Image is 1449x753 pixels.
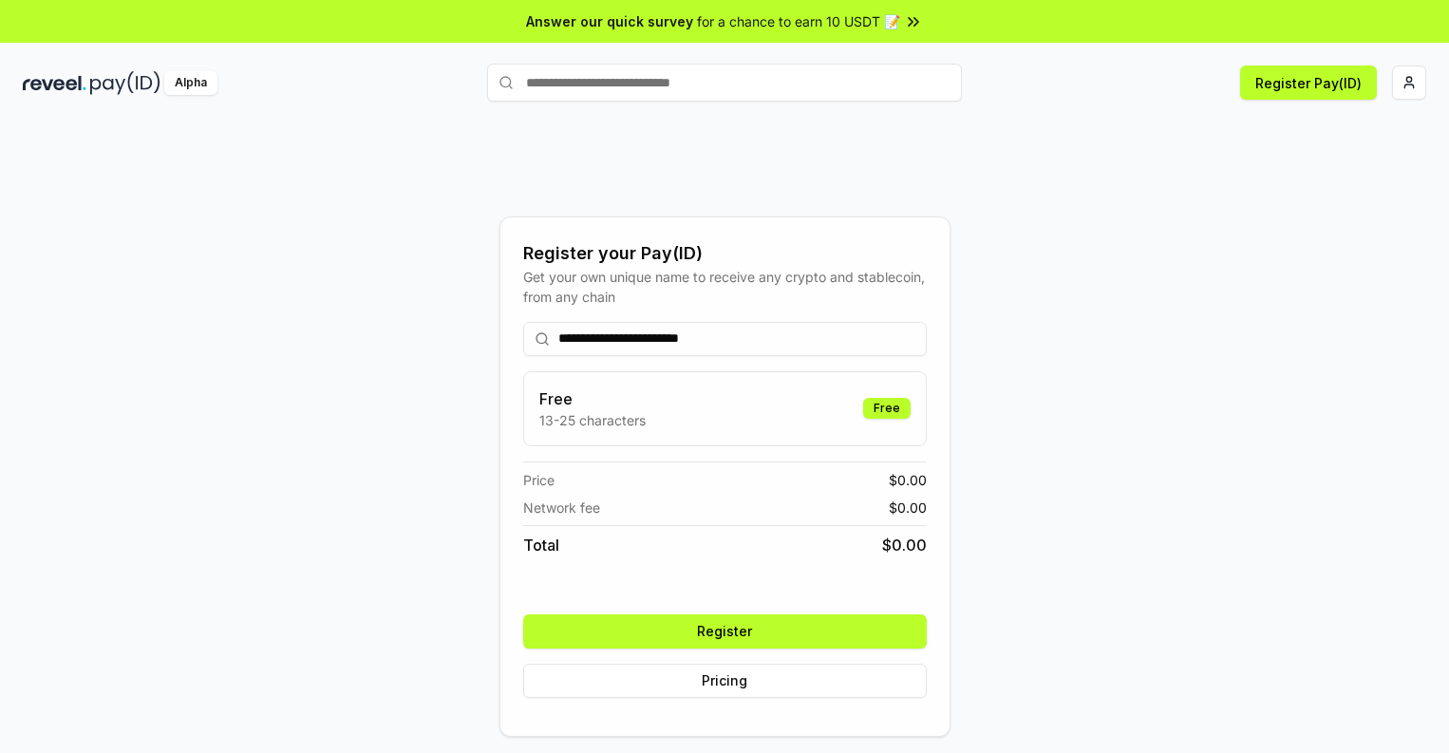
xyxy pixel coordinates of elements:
[523,614,927,649] button: Register
[1240,66,1377,100] button: Register Pay(ID)
[539,410,646,430] p: 13-25 characters
[523,240,927,267] div: Register your Pay(ID)
[523,267,927,307] div: Get your own unique name to receive any crypto and stablecoin, from any chain
[23,71,86,95] img: reveel_dark
[863,398,911,419] div: Free
[523,664,927,698] button: Pricing
[523,534,559,556] span: Total
[882,534,927,556] span: $ 0.00
[539,387,646,410] h3: Free
[523,470,555,490] span: Price
[523,498,600,518] span: Network fee
[164,71,217,95] div: Alpha
[526,11,693,31] span: Answer our quick survey
[90,71,160,95] img: pay_id
[889,498,927,518] span: $ 0.00
[697,11,900,31] span: for a chance to earn 10 USDT 📝
[889,470,927,490] span: $ 0.00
